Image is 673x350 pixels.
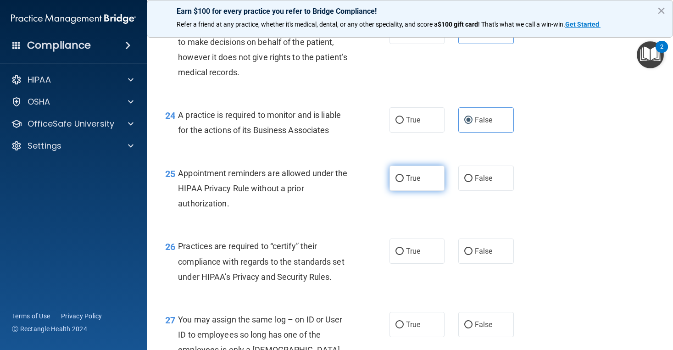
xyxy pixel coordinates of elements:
strong: $100 gift card [438,21,478,28]
a: Get Started [565,21,601,28]
span: 25 [165,168,175,179]
button: Close [657,3,666,18]
p: OSHA [28,96,50,107]
p: Earn $100 for every practice you refer to Bridge Compliance! [177,7,643,16]
div: 2 [660,47,663,59]
span: 24 [165,110,175,121]
span: 26 [165,241,175,252]
a: OSHA [11,96,133,107]
span: Practices are required to “certify” their compliance with regards to the standards set under HIPA... [178,241,344,281]
a: Terms of Use [12,311,50,321]
input: True [395,117,404,124]
a: Settings [11,140,133,151]
p: HIPAA [28,74,51,85]
p: Settings [28,140,61,151]
a: HIPAA [11,74,133,85]
span: ! That's what we call a win-win. [478,21,565,28]
a: Privacy Policy [61,311,102,321]
input: True [395,248,404,255]
img: PMB logo [11,10,136,28]
span: False [475,174,493,183]
span: 27 [165,315,175,326]
span: True [406,247,420,256]
span: Appointment reminders are allowed under the HIPAA Privacy Rule without a prior authorization. [178,168,347,208]
span: False [475,320,493,329]
h4: Compliance [27,39,91,52]
a: OfficeSafe University [11,118,133,129]
input: False [464,248,473,255]
span: True [406,116,420,124]
span: A practice is required to monitor and is liable for the actions of its Business Associates [178,110,341,135]
span: True [406,174,420,183]
span: Ⓒ Rectangle Health 2024 [12,324,87,333]
input: False [464,322,473,328]
span: True [406,320,420,329]
strong: Get Started [565,21,599,28]
span: Refer a friend at any practice, whether it's medical, dental, or any other speciality, and score a [177,21,438,28]
span: False [475,116,493,124]
input: True [395,175,404,182]
input: True [395,322,404,328]
input: False [464,117,473,124]
input: False [464,175,473,182]
p: OfficeSafe University [28,118,114,129]
span: False [475,247,493,256]
button: Open Resource Center, 2 new notifications [637,41,664,68]
span: A healthcare power of attorney provides rights to make decisions on behalf of the patient, howeve... [178,22,349,77]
